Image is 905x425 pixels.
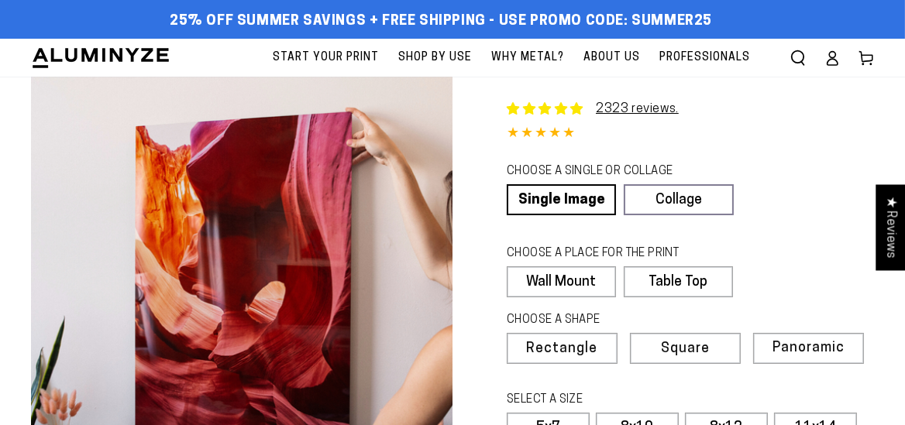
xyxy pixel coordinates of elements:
[491,48,564,67] span: Why Metal?
[391,39,480,77] a: Shop By Use
[781,41,815,75] summary: Search our site
[483,39,572,77] a: Why Metal?
[507,266,616,297] label: Wall Mount
[576,39,648,77] a: About Us
[583,48,640,67] span: About Us
[273,48,379,67] span: Start Your Print
[624,266,733,297] label: Table Top
[876,184,905,270] div: Click to open Judge.me floating reviews tab
[31,46,170,70] img: Aluminyze
[507,245,718,262] legend: CHOOSE A PLACE FOR THE PRINT
[507,163,719,180] legend: CHOOSE A SINGLE OR COLLAGE
[507,184,616,215] a: Single Image
[507,123,874,146] div: 4.85 out of 5.0 stars
[659,48,750,67] span: Professionals
[652,39,758,77] a: Professionals
[507,100,679,118] a: 2323 reviews.
[526,342,597,356] span: Rectangle
[624,184,733,215] a: Collage
[596,103,679,115] a: 2323 reviews.
[507,392,721,409] legend: SELECT A SIZE
[170,13,712,30] span: 25% off Summer Savings + Free Shipping - Use Promo Code: SUMMER25
[507,312,721,329] legend: CHOOSE A SHAPE
[265,39,387,77] a: Start Your Print
[398,48,472,67] span: Shop By Use
[773,341,845,355] span: Panoramic
[661,342,710,356] span: Square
